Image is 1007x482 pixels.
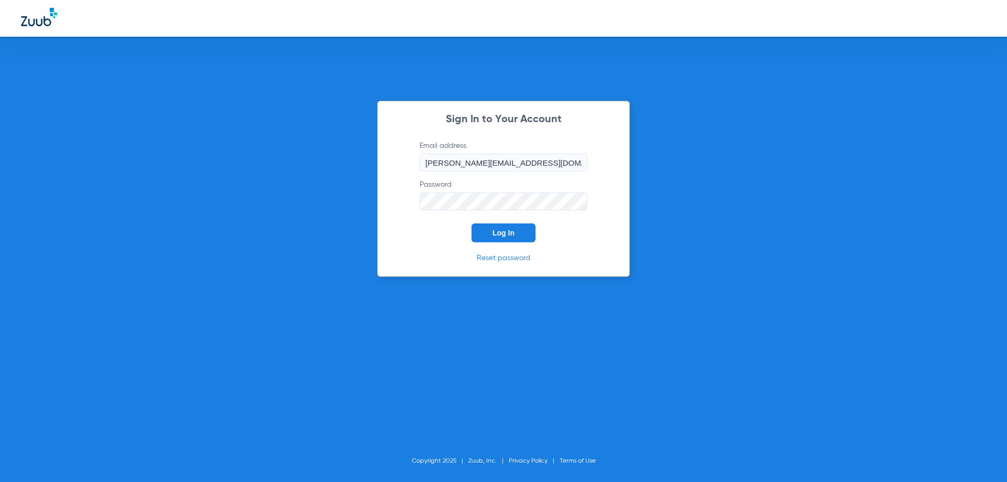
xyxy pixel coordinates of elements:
a: Terms of Use [560,458,596,464]
h2: Sign In to Your Account [404,114,603,125]
label: Email address [420,141,587,172]
label: Password [420,179,587,210]
img: Zuub Logo [21,8,57,26]
span: Log In [492,229,515,237]
a: Reset password [477,254,530,262]
li: Copyright 2025 [412,456,468,466]
input: Password [420,192,587,210]
input: Email address [420,154,587,172]
a: Privacy Policy [509,458,548,464]
li: Zuub, Inc. [468,456,509,466]
iframe: Chat Widget [955,432,1007,482]
button: Log In [472,223,535,242]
